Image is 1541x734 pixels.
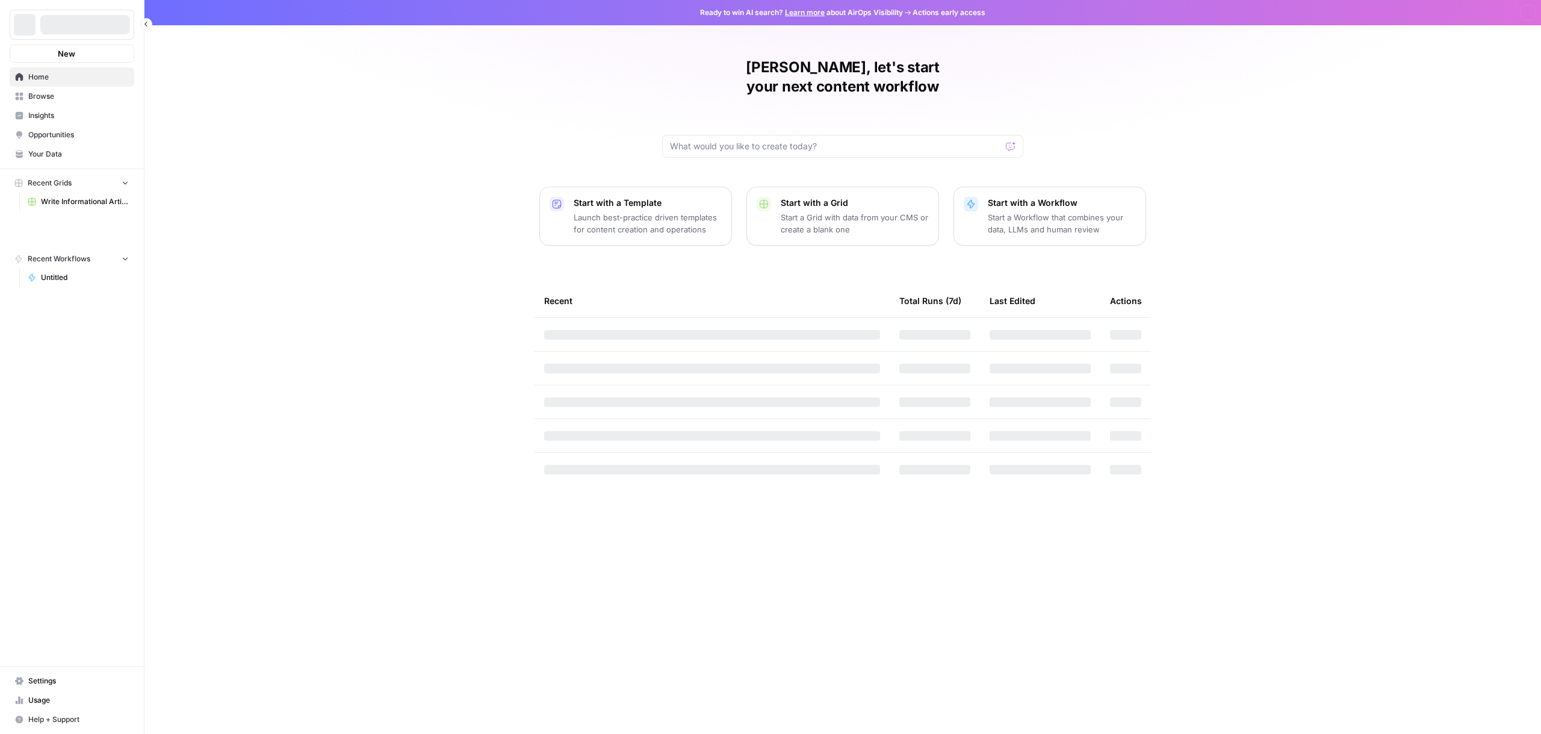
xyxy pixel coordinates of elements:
button: Start with a TemplateLaunch best-practice driven templates for content creation and operations [539,187,732,246]
a: Untitled [22,268,134,287]
div: Actions [1110,284,1142,317]
span: Browse [28,91,129,102]
button: Start with a WorkflowStart a Workflow that combines your data, LLMs and human review [953,187,1146,246]
button: Recent Grids [10,174,134,192]
span: Your Data [28,149,129,160]
p: Start a Grid with data from your CMS or create a blank one [781,211,929,235]
span: Recent Grids [28,178,72,188]
input: What would you like to create today? [670,140,1001,152]
a: Learn more [785,8,825,17]
button: Start with a GridStart a Grid with data from your CMS or create a blank one [746,187,939,246]
p: Start with a Grid [781,197,929,209]
span: Settings [28,676,129,686]
button: Recent Workflows [10,250,134,268]
a: Settings [10,671,134,691]
div: Last Edited [990,284,1035,317]
span: Insights [28,110,129,121]
p: Start a Workflow that combines your data, LLMs and human review [988,211,1136,235]
span: Home [28,72,129,82]
div: Total Runs (7d) [899,284,961,317]
a: Browse [10,87,134,106]
button: Help + Support [10,710,134,729]
span: Help + Support [28,714,129,725]
span: Untitled [41,272,129,283]
button: New [10,45,134,63]
span: Recent Workflows [28,253,90,264]
a: Write Informational Article [22,192,134,211]
span: Opportunities [28,129,129,140]
span: New [58,48,75,60]
h1: [PERSON_NAME], let's start your next content workflow [662,58,1023,96]
a: Your Data [10,145,134,164]
span: Ready to win AI search? about AirOps Visibility [700,7,903,18]
p: Launch best-practice driven templates for content creation and operations [574,211,722,235]
p: Start with a Workflow [988,197,1136,209]
a: Insights [10,106,134,125]
div: Recent [544,284,880,317]
span: Write Informational Article [41,196,129,207]
a: Opportunities [10,125,134,145]
span: Actions early access [913,7,985,18]
p: Start with a Template [574,197,722,209]
a: Home [10,67,134,87]
span: Usage [28,695,129,706]
a: Usage [10,691,134,710]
